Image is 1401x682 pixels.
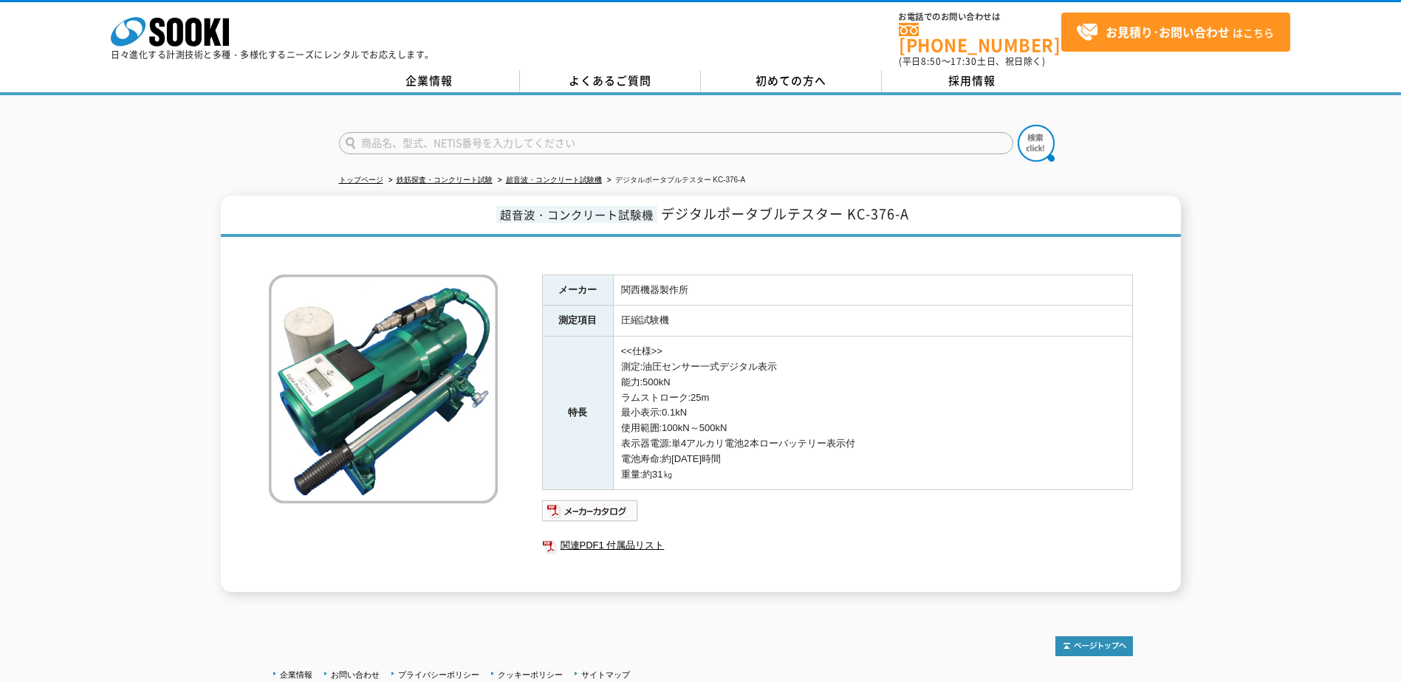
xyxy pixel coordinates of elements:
span: デジタルポータブルテスター KC-376-A [661,204,909,224]
img: メーカーカタログ [542,499,639,523]
a: 超音波・コンクリート試験機 [506,176,602,184]
span: 初めての方へ [756,72,826,89]
a: お問い合わせ [331,670,380,679]
a: プライバシーポリシー [398,670,479,679]
a: [PHONE_NUMBER] [899,23,1061,53]
img: デジタルポータブルテスター KC-376-A [269,275,498,503]
a: サイトマップ [581,670,630,679]
th: 特長 [542,337,613,490]
span: 8:50 [921,55,942,68]
li: デジタルポータブルテスター KC-376-A [604,173,746,188]
a: トップページ [339,176,383,184]
td: 圧縮試験機 [613,306,1132,337]
span: お電話でのお問い合わせは [899,13,1061,21]
strong: お見積り･お問い合わせ [1106,23,1230,41]
span: はこちら [1076,21,1274,44]
a: 採用情報 [882,70,1063,92]
span: (平日 ～ 土日、祝日除く) [899,55,1045,68]
a: 企業情報 [280,670,312,679]
a: 鉄筋探査・コンクリート試験 [397,176,493,184]
img: トップページへ [1055,636,1133,656]
a: 初めての方へ [701,70,882,92]
td: <<仕様>> 測定:油圧センサー一式デジタル表示 能力:500kN ラムストローク:25m 最小表示:0.1kN 使用範囲:100kN～500kN 表示器電源:単4アルカリ電池2本ローバッテリー... [613,337,1132,490]
a: クッキーポリシー [498,670,563,679]
th: 測定項目 [542,306,613,337]
a: お見積り･お問い合わせはこちら [1061,13,1290,52]
span: 17:30 [950,55,977,68]
a: よくあるご質問 [520,70,701,92]
input: 商品名、型式、NETIS番号を入力してください [339,132,1013,154]
td: 関西機器製作所 [613,275,1132,306]
a: 関連PDF1 付属品リスト [542,536,1133,555]
img: btn_search.png [1018,125,1055,162]
a: メーカーカタログ [542,509,639,520]
th: メーカー [542,275,613,306]
span: 超音波・コンクリート試験機 [496,206,657,223]
a: 企業情報 [339,70,520,92]
p: 日々進化する計測技術と多種・多様化するニーズにレンタルでお応えします。 [111,50,434,59]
